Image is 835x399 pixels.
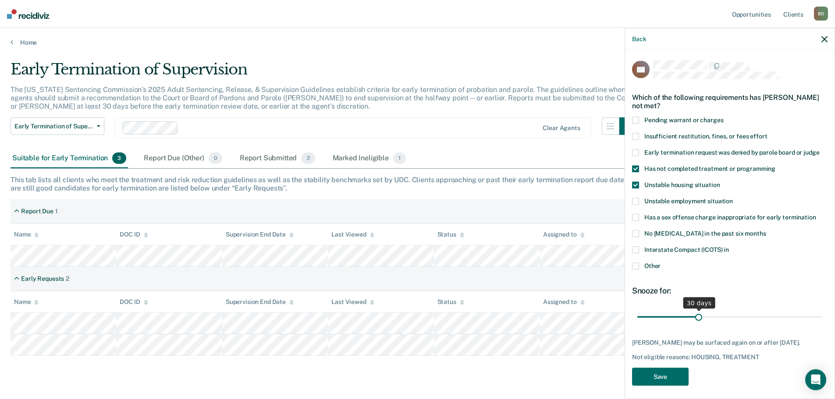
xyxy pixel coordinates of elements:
[543,124,580,132] div: Clear agents
[301,152,315,164] span: 2
[7,9,49,19] img: Recidiviz
[21,275,64,282] div: Early Requests
[209,152,222,164] span: 0
[21,208,53,215] div: Report Due
[644,246,729,253] span: Interstate Compact (ICOTS) in
[331,149,408,168] div: Marked Ineligible
[66,275,69,282] div: 2
[644,230,766,237] span: No [MEDICAL_DATA] in the past six months
[226,298,294,306] div: Supervision End Date
[543,231,584,238] div: Assigned to
[55,208,58,215] div: 1
[331,231,374,238] div: Last Viewed
[142,149,224,168] div: Report Due (Other)
[644,213,816,220] span: Has a sex offense charge inappropriate for early termination
[437,231,464,238] div: Status
[11,149,128,168] div: Suitable for Early Termination
[120,231,148,238] div: DOC ID
[644,165,775,172] span: Has not completed treatment or programming
[11,39,824,46] a: Home
[14,298,39,306] div: Name
[644,197,733,204] span: Unstable employment situation
[632,35,646,42] button: Back
[543,298,584,306] div: Assigned to
[814,7,828,21] div: B D
[393,152,406,164] span: 1
[644,148,819,155] span: Early termination request was denied by parole board or judge
[14,123,93,130] span: Early Termination of Supervision
[644,262,661,269] span: Other
[632,86,828,117] div: Which of the following requirements has [PERSON_NAME] not met?
[437,298,464,306] div: Status
[11,176,824,192] div: This tab lists all clients who meet the treatment and risk reduction guidelines as well as the st...
[805,369,826,390] div: Open Intercom Messenger
[120,298,148,306] div: DOC ID
[226,231,294,238] div: Supervision End Date
[11,60,637,85] div: Early Termination of Supervision
[112,152,126,164] span: 3
[683,297,715,308] div: 30 days
[644,181,720,188] span: Unstable housing situation
[632,367,689,385] button: Save
[632,339,828,346] div: [PERSON_NAME] may be surfaced again on or after [DATE].
[632,353,828,361] div: Not eligible reasons: HOUSING, TREATMENT
[238,149,317,168] div: Report Submitted
[14,231,39,238] div: Name
[644,132,767,139] span: Insufficient restitution, fines, or fees effort
[331,298,374,306] div: Last Viewed
[11,85,634,110] p: The [US_STATE] Sentencing Commission’s 2025 Adult Sentencing, Release, & Supervision Guidelines e...
[632,286,828,295] div: Snooze for:
[644,116,723,123] span: Pending warrant or charges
